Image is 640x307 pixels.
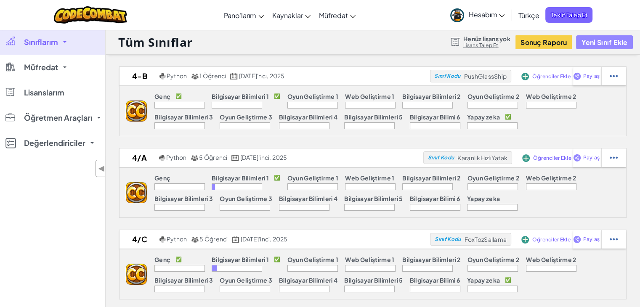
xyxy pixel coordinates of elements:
font: Bilgisayar Bilimleri 4 [279,195,337,202]
font: Henüz lisans yok [463,35,510,42]
a: 4-B Python 1 Öğrenci [DATE]'ncı, 2025 [120,70,430,82]
font: Teklif Talep Et [550,11,587,19]
font: Bilgisayar Bilimleri 3 [154,276,213,284]
font: Oyun Geliştirme 1 [287,93,339,100]
font: 4/A [132,153,147,162]
img: IconShare_Purple.svg [573,72,581,80]
img: python.png [159,73,166,79]
a: Müfredat [315,4,360,26]
font: FoxTozSallama [465,236,507,243]
font: Bilgisayar Bilimleri 5 [344,195,403,202]
font: Yeni Sınıf Ekle [581,38,627,47]
font: Bilgisayar Bilimleri 2 [402,174,460,182]
font: Sınıf Kodu [434,73,460,79]
font: Bilgisayar Bilimleri 2 [402,256,460,263]
font: Paylaş [583,154,600,161]
font: Bilgisayar Bilimleri 1 [212,93,269,100]
button: Sonuç Raporu [515,35,572,49]
img: IconShare_Purple.svg [573,154,581,161]
font: Tüm Sınıflar [118,34,193,50]
font: Genç [154,93,170,100]
font: Bilgisayar Bilimleri 4 [279,276,337,284]
img: IconStudentEllipsis.svg [610,154,618,161]
font: Müfredat [24,62,58,72]
font: Python [167,72,187,79]
font: Kaynaklar [272,11,303,20]
font: Genç [154,256,170,263]
img: logo [126,101,147,122]
a: 4/A Python 5 Öğrenci [DATE]'inci, 2025 [120,151,423,164]
font: ✅ [175,256,182,262]
font: Web Geliştirme 1 [345,256,394,263]
font: Lisanslarım [24,87,64,97]
font: Web Geliştirme 2 [526,256,576,263]
font: Öğrenciler Ekle [532,236,571,243]
font: Bilgisayar Bilimleri 1 [212,256,269,263]
img: IconShare_Purple.svg [573,236,581,243]
font: Türkçe [518,11,539,20]
font: ✅ [505,114,511,120]
font: Bilgisayar Bilimi 6 [410,195,460,202]
img: python.png [159,236,166,243]
font: Oyun Geliştirme 1 [287,256,339,263]
font: Lisans Talep Et [463,42,498,48]
font: Oyun Geliştirme 2 [467,174,520,182]
font: 4-B [132,71,147,81]
font: Oyun Geliştirme 2 [467,93,520,100]
img: logo [126,264,147,285]
img: CodeCombat logosu [54,6,127,24]
font: Paylaş [583,73,600,79]
font: ✅ [274,93,280,99]
font: Oyun Geliştirme 3 [220,195,272,202]
img: IconStudentEllipsis.svg [610,72,618,80]
font: Oyun Geliştirme 3 [220,276,272,284]
img: IconStudentEllipsis.svg [610,236,618,243]
font: Web Geliştirme 2 [526,93,576,100]
font: Öğrenciler Ekle [533,155,571,161]
img: IconAddStudents.svg [521,236,529,243]
font: Bilgisayar Bilimleri 1 [212,174,269,182]
font: KaranlıkHızlıYatak [457,154,507,161]
font: Bilgisayar Bilimleri 4 [279,113,337,121]
font: Sonuç Raporu [520,38,567,47]
img: logo [126,182,147,203]
font: Öğrenciler Ekle [532,73,571,79]
font: Sınıflarım [24,37,58,47]
font: ✅ [175,93,182,99]
font: Oyun Geliştirme 1 [287,174,339,182]
a: Pano'larım [220,4,268,26]
font: Oyun Geliştirme 2 [467,256,520,263]
font: Oyun Geliştirme 3 [220,113,272,121]
font: 4/C [132,234,147,244]
font: Web Geliştirme 1 [345,93,394,100]
font: Hesabım [468,10,497,19]
font: Paylaş [583,236,600,242]
font: [DATE]'inci, 2025 [240,153,287,161]
img: IconAddStudents.svg [521,73,529,80]
font: Bilgisayar Bilimleri 5 [344,113,403,121]
font: [DATE]'inci, 2025 [241,235,288,243]
font: Yapay zeka [467,195,500,202]
font: Web Geliştirme 2 [526,174,576,182]
font: PushGlassShip [464,72,507,80]
a: Hesabım [446,2,509,28]
a: 4/C Python 5 Öğrenci [DATE]'inci, 2025 [120,233,430,246]
font: Bilgisayar Bilimleri 3 [154,113,213,121]
a: Kaynaklar [268,4,315,26]
font: Değerlendiriciler [24,138,85,148]
font: Bilgisayar Bilimi 6 [410,113,460,121]
font: Pano'larım [224,11,256,20]
font: Bilgisayar Bilimi 6 [410,276,460,284]
font: Sınıf Kodu [428,154,454,161]
img: calendar.svg [232,236,239,243]
a: Türkçe [514,4,543,26]
font: Python [167,235,187,243]
font: Bilgisayar Bilimleri 5 [344,276,403,284]
font: ◀ [98,164,105,173]
button: Yeni Sınıf Ekle [576,35,632,49]
font: Yapay zeka [467,276,500,284]
font: 5 Öğrenci [199,235,228,243]
font: 5 Öğrenci [199,153,227,161]
img: IconAddStudents.svg [522,154,530,162]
